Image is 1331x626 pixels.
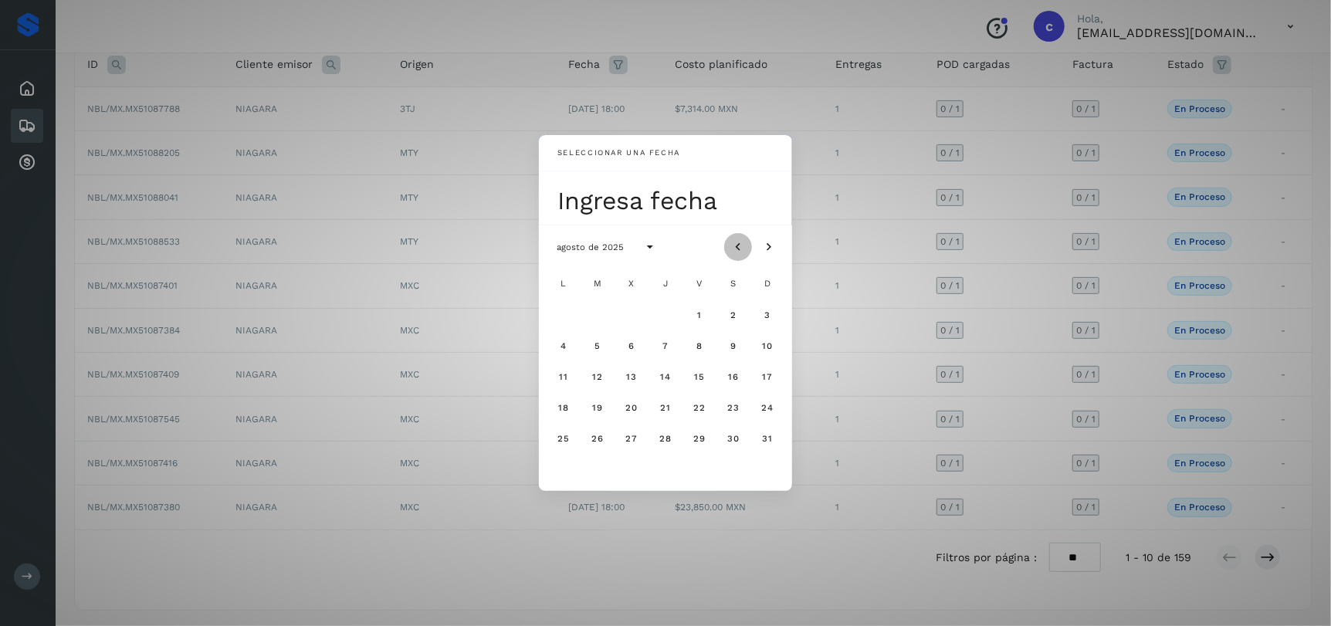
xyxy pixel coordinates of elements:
[544,233,636,261] button: agosto de 2025
[584,425,611,452] button: martes, 26 de agosto de 2025
[754,301,781,329] button: domingo, 3 de agosto de 2025
[696,340,703,351] span: 8
[693,402,706,413] span: 22
[558,371,568,382] span: 11
[582,269,613,299] div: M
[761,433,773,444] span: 31
[726,402,740,413] span: 23
[591,371,603,382] span: 12
[720,425,747,452] button: sábado, 30 de agosto de 2025
[625,371,637,382] span: 13
[726,433,740,444] span: 30
[557,185,783,216] div: Ingresa fecha
[618,363,645,391] button: miércoles, 13 de agosto de 2025
[693,433,706,444] span: 29
[616,269,647,299] div: X
[550,425,577,452] button: lunes, 25 de agosto de 2025
[550,332,577,360] button: lunes, 4 de agosto de 2025
[696,310,702,320] span: 1
[659,402,671,413] span: 21
[628,340,635,351] span: 6
[764,310,770,320] span: 3
[684,269,715,299] div: V
[686,425,713,452] button: viernes, 29 de agosto de 2025
[625,433,638,444] span: 27
[754,332,781,360] button: domingo, 10 de agosto de 2025
[752,269,783,299] div: D
[686,394,713,421] button: viernes, 22 de agosto de 2025
[686,363,713,391] button: viernes, 15 de agosto de 2025
[652,363,679,391] button: jueves, 14 de agosto de 2025
[724,233,752,261] button: Mes anterior
[693,371,705,382] span: 15
[548,269,579,299] div: L
[594,340,601,351] span: 5
[652,332,679,360] button: jueves, 7 de agosto de 2025
[618,425,645,452] button: miércoles, 27 de agosto de 2025
[556,242,624,252] span: agosto de 2025
[720,394,747,421] button: sábado, 23 de agosto de 2025
[720,363,747,391] button: sábado, 16 de agosto de 2025
[584,332,611,360] button: martes, 5 de agosto de 2025
[755,233,783,261] button: Mes siguiente
[557,433,570,444] span: 25
[754,394,781,421] button: domingo, 24 de agosto de 2025
[560,340,567,351] span: 4
[718,269,749,299] div: S
[761,371,773,382] span: 17
[730,310,737,320] span: 2
[754,363,781,391] button: domingo, 17 de agosto de 2025
[730,340,737,351] span: 9
[652,394,679,421] button: jueves, 21 de agosto de 2025
[760,402,774,413] span: 24
[659,371,671,382] span: 14
[662,340,669,351] span: 7
[584,394,611,421] button: martes, 19 de agosto de 2025
[659,433,672,444] span: 28
[618,394,645,421] button: miércoles, 20 de agosto de 2025
[686,301,713,329] button: viernes, 1 de agosto de 2025
[761,340,773,351] span: 10
[720,301,747,329] button: sábado, 2 de agosto de 2025
[652,425,679,452] button: jueves, 28 de agosto de 2025
[754,425,781,452] button: domingo, 31 de agosto de 2025
[584,363,611,391] button: martes, 12 de agosto de 2025
[591,433,604,444] span: 26
[557,147,680,159] div: Seleccionar una fecha
[618,332,645,360] button: miércoles, 6 de agosto de 2025
[625,402,638,413] span: 20
[727,371,739,382] span: 16
[557,402,569,413] span: 18
[636,233,664,261] button: Seleccionar año
[650,269,681,299] div: J
[550,394,577,421] button: lunes, 18 de agosto de 2025
[686,332,713,360] button: viernes, 8 de agosto de 2025
[591,402,603,413] span: 19
[720,332,747,360] button: sábado, 9 de agosto de 2025
[550,363,577,391] button: lunes, 11 de agosto de 2025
